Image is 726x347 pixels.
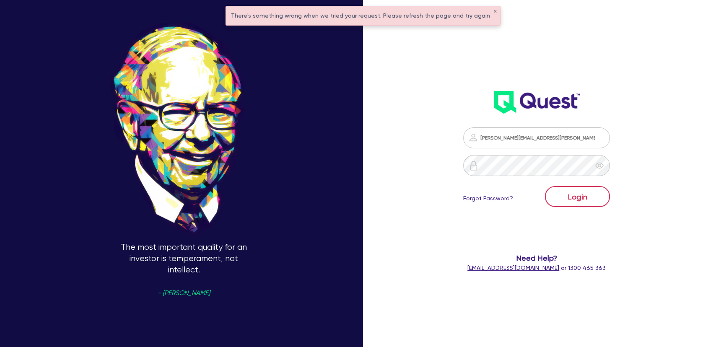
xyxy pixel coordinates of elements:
button: Login [545,186,610,207]
img: icon-password [469,161,479,171]
span: - [PERSON_NAME] [158,290,210,296]
a: [EMAIL_ADDRESS][DOMAIN_NAME] [467,264,559,271]
a: Forgot Password? [463,194,513,203]
span: Need Help? [441,252,633,264]
input: Email address [463,127,610,148]
img: icon-password [468,132,478,142]
button: ✕ [493,10,497,14]
img: wH2k97JdezQIQAAAABJRU5ErkJggg== [494,91,580,114]
span: eye [595,161,604,170]
div: There's something wrong when we tried your request. Please refresh the page and try again [226,6,500,25]
span: or 1300 465 363 [467,264,606,271]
